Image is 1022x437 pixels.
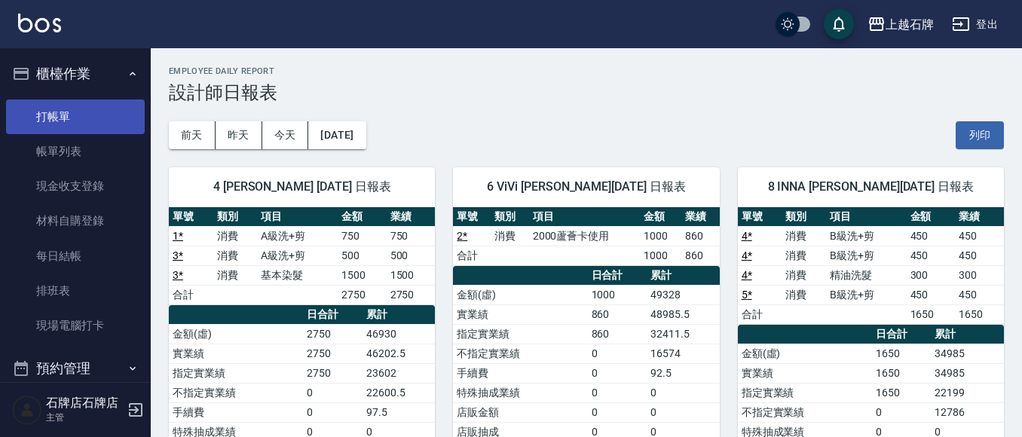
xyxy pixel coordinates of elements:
[955,207,1004,227] th: 業績
[338,226,387,246] td: 750
[647,304,720,324] td: 48985.5
[931,383,1004,402] td: 22199
[303,305,363,325] th: 日合計
[453,363,587,383] td: 手續費
[303,383,363,402] td: 0
[453,383,587,402] td: 特殊抽成業績
[946,11,1004,38] button: 登出
[308,121,366,149] button: [DATE]
[338,285,387,304] td: 2750
[931,344,1004,363] td: 34985
[491,207,528,227] th: 類別
[931,363,1004,383] td: 34985
[387,207,436,227] th: 業績
[471,179,701,194] span: 6 ViVi [PERSON_NAME][DATE] 日報表
[681,207,719,227] th: 業績
[826,207,906,227] th: 項目
[257,226,337,246] td: A級洗+剪
[303,324,363,344] td: 2750
[387,226,436,246] td: 750
[931,402,1004,422] td: 12786
[738,363,872,383] td: 實業績
[213,246,258,265] td: 消費
[872,383,932,402] td: 1650
[338,246,387,265] td: 500
[647,285,720,304] td: 49328
[387,265,436,285] td: 1500
[907,246,956,265] td: 450
[6,134,145,169] a: 帳單列表
[826,265,906,285] td: 精油洗髮
[955,226,1004,246] td: 450
[453,402,587,422] td: 店販金額
[907,207,956,227] th: 金額
[681,246,719,265] td: 860
[588,402,647,422] td: 0
[640,226,681,246] td: 1000
[6,203,145,238] a: 材料自購登錄
[6,349,145,388] button: 預約管理
[213,226,258,246] td: 消費
[453,324,587,344] td: 指定實業績
[826,246,906,265] td: B級洗+剪
[588,285,647,304] td: 1000
[956,121,1004,149] button: 列印
[931,325,1004,344] th: 累計
[453,285,587,304] td: 金額(虛)
[363,344,436,363] td: 46202.5
[647,383,720,402] td: 0
[6,99,145,134] a: 打帳單
[257,207,337,227] th: 項目
[647,363,720,383] td: 92.5
[169,66,1004,76] h2: Employee Daily Report
[529,207,641,227] th: 項目
[303,344,363,363] td: 2750
[363,383,436,402] td: 22600.5
[861,9,940,40] button: 上越石牌
[738,383,872,402] td: 指定實業績
[257,246,337,265] td: A級洗+剪
[338,265,387,285] td: 1500
[6,169,145,203] a: 現金收支登錄
[491,226,528,246] td: 消費
[453,344,587,363] td: 不指定實業績
[907,304,956,324] td: 1650
[213,265,258,285] td: 消費
[738,304,782,324] td: 合計
[12,395,42,425] img: Person
[588,304,647,324] td: 860
[640,207,681,227] th: 金額
[169,363,303,383] td: 指定實業績
[6,54,145,93] button: 櫃檯作業
[169,402,303,422] td: 手續費
[782,285,826,304] td: 消費
[363,324,436,344] td: 46930
[955,304,1004,324] td: 1650
[756,179,986,194] span: 8 INNA [PERSON_NAME][DATE] 日報表
[216,121,262,149] button: 昨天
[738,207,1004,325] table: a dense table
[187,179,417,194] span: 4 [PERSON_NAME] [DATE] 日報表
[387,246,436,265] td: 500
[640,246,681,265] td: 1000
[363,363,436,383] td: 23602
[647,324,720,344] td: 32411.5
[169,324,303,344] td: 金額(虛)
[303,363,363,383] td: 2750
[782,226,826,246] td: 消費
[872,325,932,344] th: 日合計
[886,15,934,34] div: 上越石牌
[213,207,258,227] th: 類別
[738,402,872,422] td: 不指定實業績
[169,344,303,363] td: 實業績
[738,207,782,227] th: 單號
[529,226,641,246] td: 2000蘆薈卡使用
[955,265,1004,285] td: 300
[588,344,647,363] td: 0
[6,274,145,308] a: 排班表
[588,363,647,383] td: 0
[782,246,826,265] td: 消費
[169,383,303,402] td: 不指定實業績
[782,207,826,227] th: 類別
[782,265,826,285] td: 消費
